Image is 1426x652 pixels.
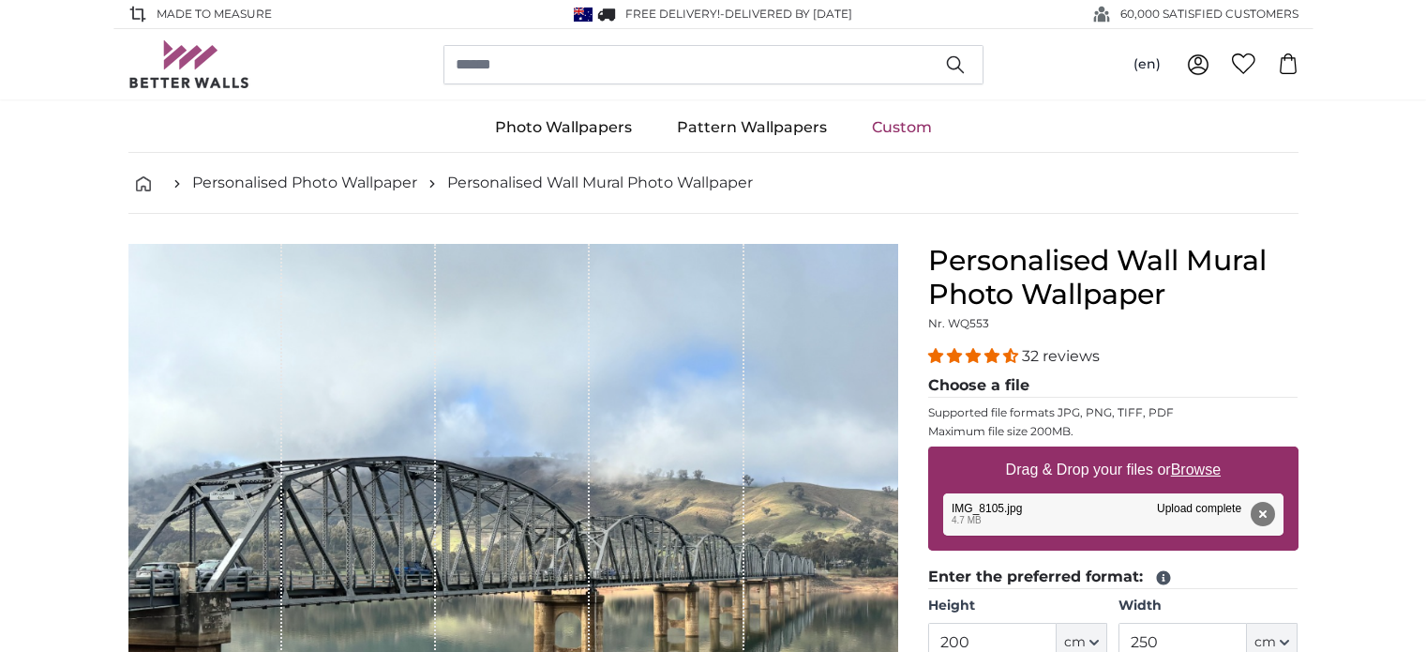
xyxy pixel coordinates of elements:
span: Made to Measure [157,6,272,23]
a: Personalised Photo Wallpaper [192,172,417,194]
a: Pattern Wallpapers [654,103,849,152]
span: Delivered by [DATE] [725,7,852,21]
img: Betterwalls [128,40,250,88]
label: Drag & Drop your files or [998,451,1227,489]
legend: Enter the preferred format: [928,566,1298,589]
label: Width [1118,597,1298,615]
h1: Personalised Wall Mural Photo Wallpaper [928,244,1298,311]
img: Australia [574,8,593,22]
span: cm [1254,633,1276,652]
span: FREE delivery! [625,7,720,21]
span: cm [1064,633,1086,652]
span: Nr. WQ553 [928,316,989,330]
span: 60,000 SATISFIED CUSTOMERS [1120,6,1298,23]
button: (en) [1118,48,1176,82]
a: Custom [849,103,954,152]
span: 4.31 stars [928,347,1022,365]
p: Supported file formats JPG, PNG, TIFF, PDF [928,405,1298,420]
span: 32 reviews [1022,347,1100,365]
nav: breadcrumbs [128,153,1298,214]
u: Browse [1171,462,1221,478]
a: Personalised Wall Mural Photo Wallpaper [447,172,753,194]
legend: Choose a file [928,374,1298,398]
label: Height [928,597,1107,615]
a: Photo Wallpapers [473,103,654,152]
p: Maximum file size 200MB. [928,424,1298,439]
span: - [720,7,852,21]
